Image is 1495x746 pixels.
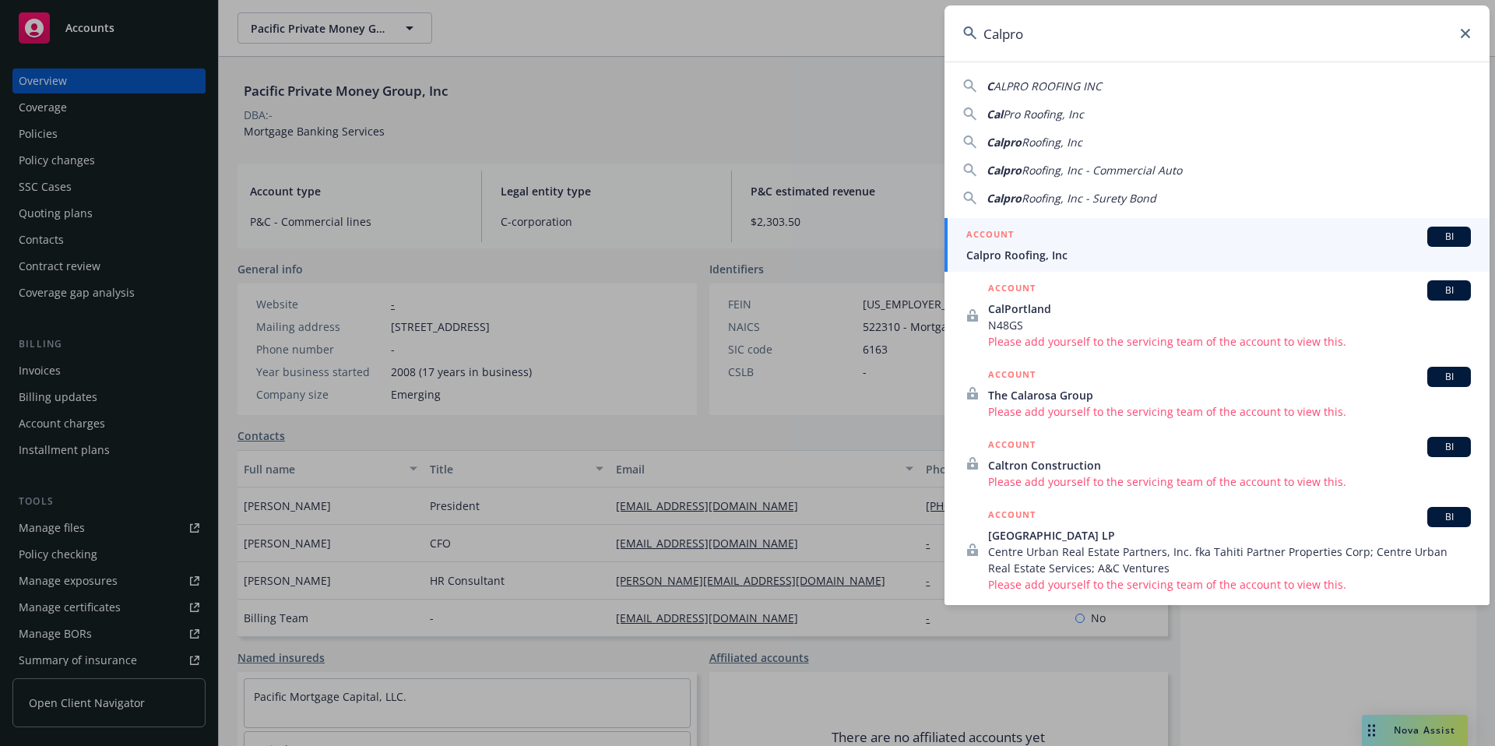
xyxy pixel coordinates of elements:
span: C [987,79,994,93]
span: N48GS [988,317,1471,333]
h5: ACCOUNT [966,227,1014,245]
h5: ACCOUNT [988,437,1036,456]
input: Search... [944,5,1490,62]
span: The Calarosa Group [988,387,1471,403]
h5: ACCOUNT [988,280,1036,299]
span: Caltron Construction [988,457,1471,473]
span: CalPortland [988,301,1471,317]
span: BI [1433,230,1465,244]
span: Pro Roofing, Inc [1003,107,1084,121]
span: Calpro [987,163,1022,178]
span: Calpro [987,191,1022,206]
span: Please add yourself to the servicing team of the account to view this. [988,473,1471,490]
span: Cal [987,107,1003,121]
h5: ACCOUNT [988,507,1036,526]
span: Please add yourself to the servicing team of the account to view this. [988,403,1471,420]
span: Calpro Roofing, Inc [966,247,1471,263]
h5: ACCOUNT [988,367,1036,385]
span: Calpro [987,135,1022,150]
a: ACCOUNTBI[GEOGRAPHIC_DATA] LPCentre Urban Real Estate Partners, Inc. fka Tahiti Partner Propertie... [944,498,1490,601]
a: ACCOUNTBIThe Calarosa GroupPlease add yourself to the servicing team of the account to view this. [944,358,1490,428]
span: Please add yourself to the servicing team of the account to view this. [988,576,1471,593]
span: [GEOGRAPHIC_DATA] LP [988,527,1471,544]
span: BI [1433,370,1465,384]
a: ACCOUNTBICalpro Roofing, Inc [944,218,1490,272]
span: BI [1433,283,1465,297]
span: Roofing, Inc - Commercial Auto [1022,163,1182,178]
span: Roofing, Inc [1022,135,1082,150]
span: Please add yourself to the servicing team of the account to view this. [988,333,1471,350]
span: Roofing, Inc - Surety Bond [1022,191,1156,206]
a: ACCOUNTBICaltron ConstructionPlease add yourself to the servicing team of the account to view this. [944,428,1490,498]
span: ALPRO ROOFING INC [994,79,1102,93]
a: ACCOUNTBICalPortlandN48GSPlease add yourself to the servicing team of the account to view this. [944,272,1490,358]
span: BI [1433,510,1465,524]
span: BI [1433,440,1465,454]
span: Centre Urban Real Estate Partners, Inc. fka Tahiti Partner Properties Corp; Centre Urban Real Est... [988,544,1471,576]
